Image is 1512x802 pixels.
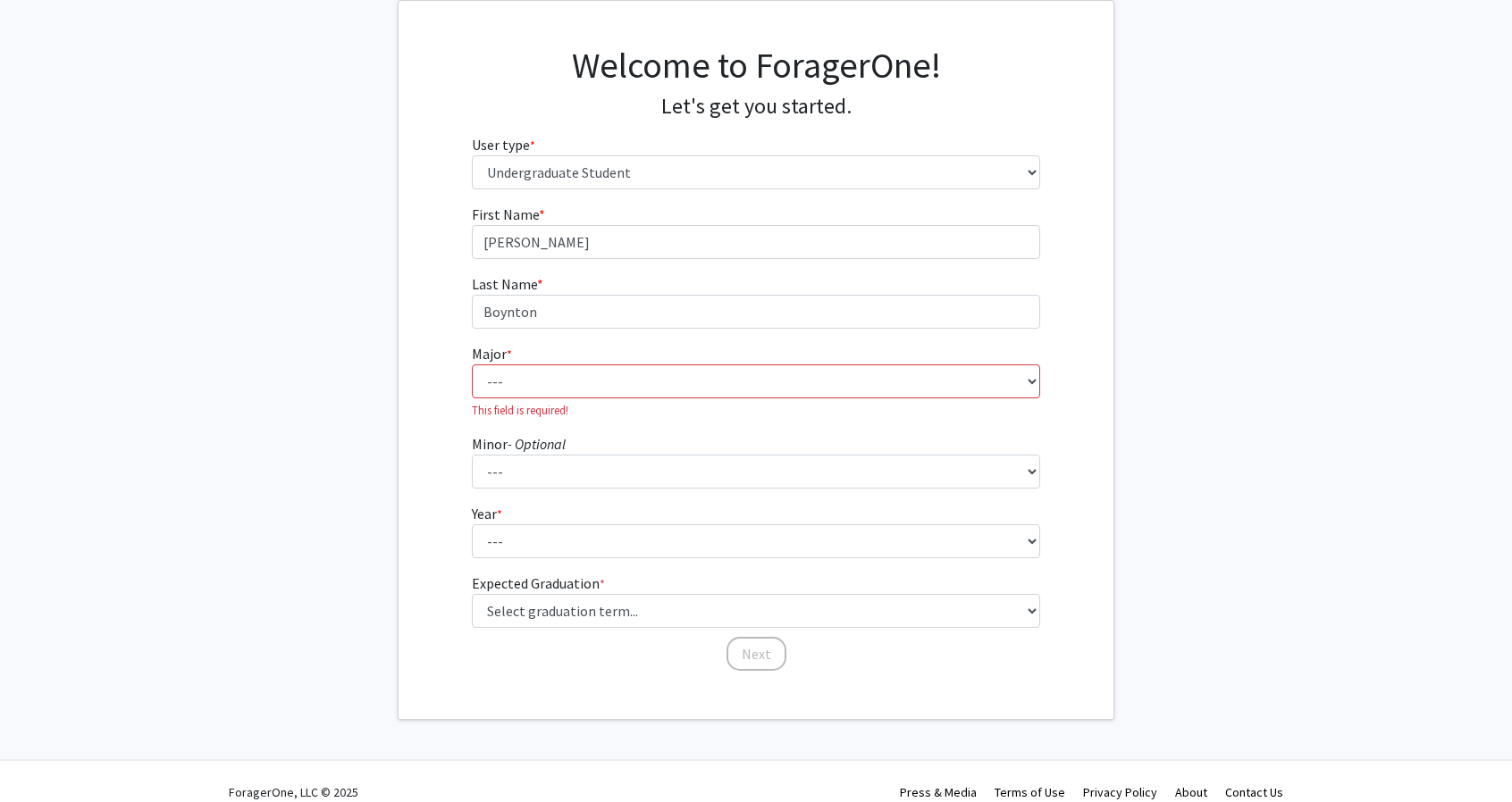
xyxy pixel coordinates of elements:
[508,435,566,453] i: - Optional
[900,784,977,800] a: Press & Media
[727,637,786,671] button: Next
[995,784,1065,800] a: Terms of Use
[472,94,1041,120] h4: Let's get you started.
[472,134,535,155] label: User type
[472,572,605,594] label: Expected Graduation
[472,503,502,524] label: Year
[472,275,537,293] span: Last Name
[1225,784,1283,800] a: Contact Us
[472,205,539,223] span: First Name
[1083,784,1157,800] a: Privacy Policy
[472,44,1041,87] h1: Welcome to ForagerOne!
[472,343,512,364] label: Major
[1175,784,1207,800] a: About
[13,722,76,789] iframe: Chat
[472,433,566,455] label: Minor
[472,402,1041,419] p: This field is required!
